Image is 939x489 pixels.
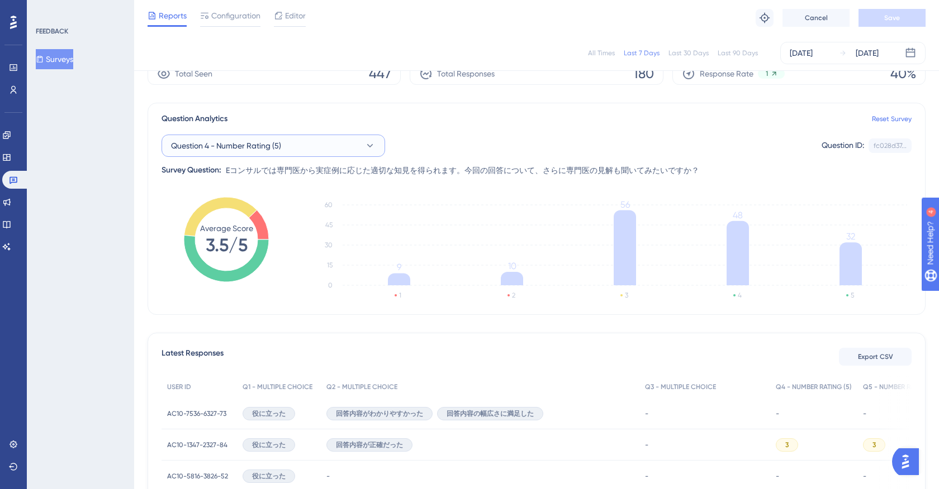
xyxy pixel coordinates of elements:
span: Reports [159,9,187,22]
tspan: 30 [325,241,333,249]
span: 回答内容が正確だった [336,440,403,449]
span: Need Help? [26,3,70,16]
span: 40% [890,65,916,83]
span: 3 [872,440,876,449]
span: Editor [285,9,306,22]
tspan: 9 [397,262,401,272]
span: Save [884,13,900,22]
div: Last 90 Days [718,49,758,57]
span: 役に立った [252,472,286,481]
span: Question Analytics [162,112,227,126]
tspan: 10 [508,261,516,271]
span: 回答内容の幅広さに満足した [447,409,534,418]
span: 3 [785,440,789,449]
span: - [863,409,866,418]
tspan: 0 [328,281,333,289]
span: 180 [633,65,654,83]
span: Response Rate [700,67,753,80]
text: 3 [625,291,628,299]
tspan: 56 [620,199,630,210]
div: Last 7 Days [624,49,660,57]
button: Export CSV [839,348,912,366]
div: [DATE] [790,46,813,60]
span: 回答内容がわかりやすかった [336,409,423,418]
span: 役に立った [252,409,286,418]
span: Configuration [211,9,260,22]
span: Cancel [805,13,828,22]
span: Total Seen [175,67,212,80]
span: - [645,440,648,449]
text: 2 [512,291,515,299]
span: AC10-5816-3826-52 [167,472,228,481]
span: USER ID [167,382,191,391]
tspan: Average Score [200,224,253,233]
span: - [863,472,866,481]
span: Q1 - MULTIPLE CHOICE [243,382,312,391]
div: Survey Question: [162,164,221,177]
div: 4 [78,6,81,15]
span: 447 [369,65,391,83]
text: 1 [399,291,401,299]
div: All Times [588,49,615,57]
tspan: 60 [325,201,333,209]
tspan: 48 [733,210,743,220]
a: Reset Survey [872,114,912,123]
button: Cancel [782,9,850,27]
span: - [645,409,648,418]
div: Question ID: [822,138,864,153]
span: Question 4 - Number Rating (5) [171,139,281,152]
div: [DATE] [856,46,879,60]
span: Eコンサルでは専門医から実症例に応じた適切な知見を得られます。今回の回答について、さらに専門医の見解も聞いてみたいですか？ [226,164,699,177]
span: Latest Responses [162,347,224,367]
tspan: 3.5/5 [206,234,248,256]
span: Total Responses [437,67,495,80]
span: - [326,472,330,481]
span: Q2 - MULTIPLE CHOICE [326,382,397,391]
span: - [645,472,648,481]
button: Save [859,9,926,27]
span: Q3 - MULTIPLE CHOICE [645,382,716,391]
span: - [776,409,779,418]
span: - [776,472,779,481]
tspan: 45 [325,221,333,229]
span: 役に立った [252,440,286,449]
span: Q4 - NUMBER RATING (5) [776,382,852,391]
span: AC10-1347-2327-84 [167,440,227,449]
div: FEEDBACK [36,27,68,36]
span: Q5 - NUMBER RATING (5) [863,382,939,391]
span: Export CSV [858,352,893,361]
text: 4 [738,291,742,299]
tspan: 32 [846,231,855,242]
span: AC10-7536-6327-73 [167,409,226,418]
iframe: UserGuiding AI Assistant Launcher [892,445,926,478]
tspan: 15 [327,261,333,269]
span: 1 [766,69,768,78]
text: 5 [851,291,854,299]
button: Surveys [36,49,73,69]
button: Question 4 - Number Rating (5) [162,135,385,157]
div: Last 30 Days [668,49,709,57]
div: fc028d37... [874,141,907,150]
